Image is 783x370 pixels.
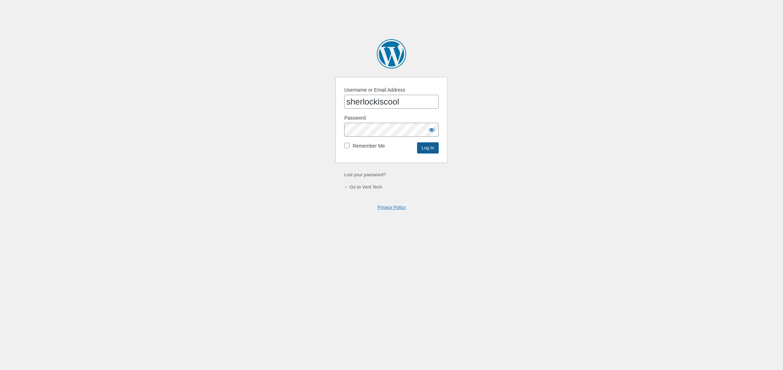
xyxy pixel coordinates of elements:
[344,114,366,122] label: Password
[429,98,437,106] keeper-lock: Open Keeper Popup
[344,184,382,190] a: ← Go to Vent Tech
[377,39,406,69] a: Powered by WordPress
[344,172,386,177] a: Lost your password?
[353,142,385,150] label: Remember Me
[344,86,405,94] label: Username or Email Address
[378,205,406,210] a: Privacy Policy
[417,142,439,154] input: Log In
[425,123,439,137] button: Show password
